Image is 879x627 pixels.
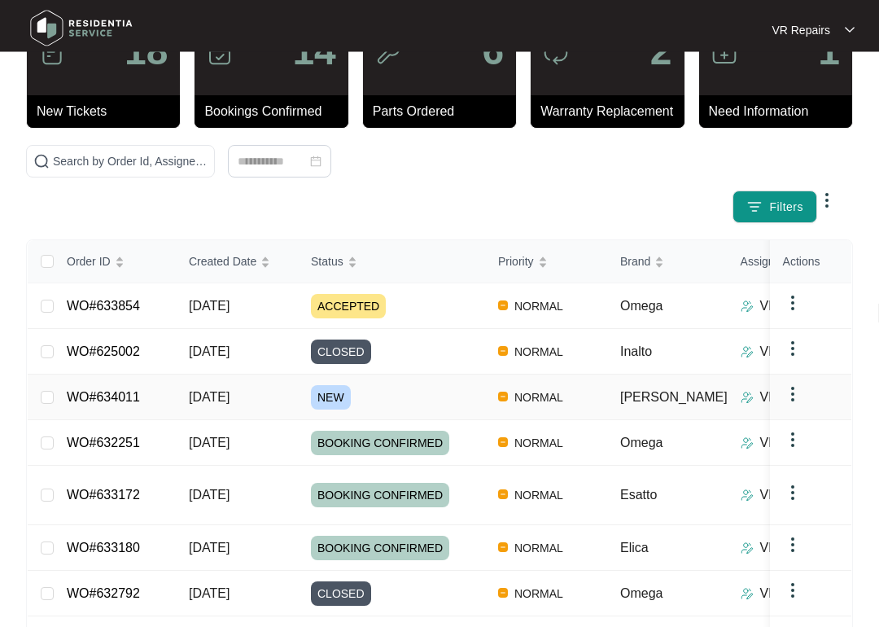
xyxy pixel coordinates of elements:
[817,191,837,211] img: dropdown arrow
[818,33,840,72] p: 1
[760,297,827,317] p: VR Repairs
[620,489,657,502] span: Esatto
[783,431,802,450] img: dropdown arrow
[54,241,176,284] th: Order ID
[498,347,508,357] img: Vercel Logo
[741,392,754,405] img: Assigner Icon
[741,437,754,450] img: Assigner Icon
[620,587,663,601] span: Omega
[741,300,754,313] img: Assigner Icon
[508,585,570,604] span: NORMAL
[311,295,386,319] span: ACCEPTED
[311,253,343,271] span: Status
[741,489,754,502] img: Assigner Icon
[311,432,449,456] span: BOOKING CONFIRMED
[67,541,140,555] a: WO#633180
[189,436,230,450] span: [DATE]
[189,253,256,271] span: Created Date
[508,388,570,408] span: NORMAL
[760,486,827,506] p: VR Repairs
[189,345,230,359] span: [DATE]
[189,587,230,601] span: [DATE]
[783,385,802,405] img: dropdown arrow
[760,434,827,454] p: VR Repairs
[508,297,570,317] span: NORMAL
[176,241,298,284] th: Created Date
[67,489,140,502] a: WO#633172
[53,153,208,171] input: Search by Order Id, Assignee Name, Customer Name, Brand and Model
[508,434,570,454] span: NORMAL
[311,484,449,508] span: BOOKING CONFIRMED
[508,539,570,559] span: NORMAL
[760,388,827,408] p: VR Repairs
[760,343,827,362] p: VR Repairs
[508,486,570,506] span: NORMAL
[770,241,851,284] th: Actions
[67,345,140,359] a: WO#625002
[189,391,230,405] span: [DATE]
[783,484,802,503] img: dropdown arrow
[769,199,803,217] span: Filters
[620,300,663,313] span: Omega
[311,386,351,410] span: NEW
[498,392,508,402] img: Vercel Logo
[482,33,504,72] p: 6
[607,241,728,284] th: Brand
[498,253,534,271] span: Priority
[760,539,827,559] p: VR Repairs
[292,33,335,72] p: 14
[498,490,508,500] img: Vercel Logo
[189,541,230,555] span: [DATE]
[24,4,138,53] img: residentia service logo
[298,241,485,284] th: Status
[746,199,763,216] img: filter icon
[498,438,508,448] img: Vercel Logo
[783,581,802,601] img: dropdown arrow
[311,537,449,561] span: BOOKING CONFIRMED
[540,103,684,122] p: Warranty Replacement
[732,191,817,224] button: filter iconFilters
[498,543,508,553] img: Vercel Logo
[508,343,570,362] span: NORMAL
[741,588,754,601] img: Assigner Icon
[67,436,140,450] a: WO#632251
[67,253,111,271] span: Order ID
[741,542,754,555] img: Assigner Icon
[311,582,371,607] span: CLOSED
[760,585,827,604] p: VR Repairs
[33,154,50,170] img: search-icon
[620,391,728,405] span: [PERSON_NAME]
[311,340,371,365] span: CLOSED
[620,253,650,271] span: Brand
[783,536,802,555] img: dropdown arrow
[125,33,168,72] p: 18
[189,300,230,313] span: [DATE]
[67,391,140,405] a: WO#634011
[620,345,652,359] span: Inalto
[37,103,180,122] p: New Tickets
[204,103,348,122] p: Bookings Confirmed
[67,587,140,601] a: WO#632792
[498,589,508,598] img: Vercel Logo
[845,26,855,34] img: dropdown arrow
[620,436,663,450] span: Omega
[650,33,672,72] p: 2
[620,541,649,555] span: Elica
[498,301,508,311] img: Vercel Logo
[709,103,852,122] p: Need Information
[741,253,788,271] span: Assignee
[783,294,802,313] img: dropdown arrow
[67,300,140,313] a: WO#633854
[783,340,802,359] img: dropdown arrow
[741,346,754,359] img: Assigner Icon
[485,241,607,284] th: Priority
[772,22,830,38] p: VR Repairs
[373,103,516,122] p: Parts Ordered
[189,489,230,502] span: [DATE]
